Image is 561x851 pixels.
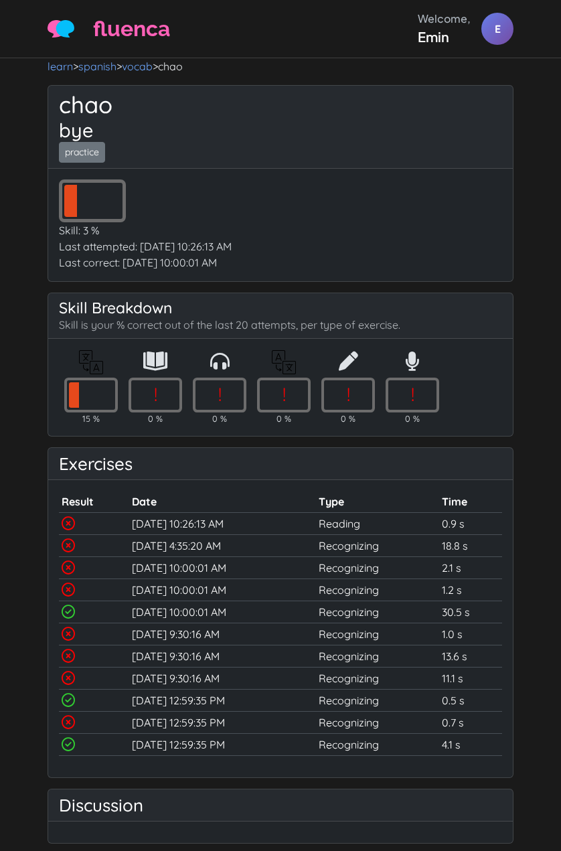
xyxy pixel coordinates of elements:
td: Recognizing [316,711,439,733]
h4: Skill Breakdown [59,299,502,317]
div: 0 % [386,378,439,412]
td: 0 % [187,412,252,425]
td: 0.9 s [439,512,502,534]
a: practice [59,142,105,163]
td: [DATE] 9:30:16 AM [129,645,316,667]
td: 0.5 s [439,689,502,711]
td: 13.6 s [439,645,502,667]
td: [DATE] 9:30:16 AM [129,623,316,645]
div: 3 % [59,179,126,222]
td: [DATE] 9:30:16 AM [129,667,316,689]
h1: chao [59,91,502,119]
td: 11.1 s [439,667,502,689]
span: ! [131,380,179,408]
td: 0.7 s [439,711,502,733]
span: chao [158,60,183,73]
h2: bye [59,119,502,141]
h3: Exercises [59,453,502,474]
td: 30.5 s [439,601,502,623]
div: 15 % [64,378,118,412]
p: Skill is your % correct out of the last 20 attempts, per type of exercise. [59,317,502,333]
td: 1.0 s [439,623,502,645]
span: ! [388,380,436,408]
td: 4.1 s [439,733,502,755]
td: [DATE] 10:00:01 AM [129,556,316,578]
td: [DATE] 10:00:01 AM [129,601,316,623]
th: Result [59,491,129,513]
td: Recognizing [316,534,439,556]
img: translation-icon.png [79,350,103,374]
th: Recognizing [59,350,123,378]
a: vocab [122,60,153,73]
th: Listening [187,350,252,378]
th: Type [316,491,439,513]
td: Recognizing [316,623,439,645]
td: Recognizing [316,578,439,601]
th: Reading [123,350,187,378]
div: Welcome, [418,11,471,27]
td: 18.8 s [439,534,502,556]
th: Time [439,491,502,513]
img: translation-inverted-icon.png [272,350,296,374]
td: Reading [316,512,439,534]
h3: Discussion [59,795,502,816]
div: 0 % [321,378,375,412]
td: [DATE] 10:00:01 AM [129,578,316,601]
td: 0 % [123,412,187,425]
th: Writing [316,350,380,378]
td: 1.2 s [439,578,502,601]
td: Recognizing [316,733,439,755]
div: Skill: 3 % [59,222,502,238]
td: Recognizing [316,667,439,689]
td: [DATE] 12:59:35 PM [129,689,316,711]
div: Emin [418,27,471,47]
td: 15 % [59,412,123,425]
td: [DATE] 12:59:35 PM [129,733,316,755]
nav: > > > [48,58,513,74]
div: Last attempted: [DATE] 10:26:13 AM [59,238,502,254]
span: ! [195,380,244,408]
td: 0 % [380,412,445,425]
td: Recognizing [316,645,439,667]
td: Recognizing [316,689,439,711]
th: Speaking [380,350,445,378]
th: Translating [252,350,316,378]
td: 0 % [316,412,380,425]
a: learn [48,60,73,73]
span: ! [324,380,372,408]
span: ! [260,380,308,408]
td: [DATE] 10:26:13 AM [129,512,316,534]
th: Date [129,491,316,513]
a: spanish [78,60,116,73]
td: Recognizing [316,601,439,623]
td: [DATE] 4:35:20 AM [129,534,316,556]
td: 0 % [252,412,316,425]
td: Recognizing [316,556,439,578]
div: 0 % [257,378,311,412]
span: fluenca [93,13,170,45]
iframe: Ybug feedback widget [534,386,561,465]
div: Last correct: [DATE] 10:00:01 AM [59,254,502,270]
div: 0 % [193,378,246,412]
div: 0 % [129,378,182,412]
td: 2.1 s [439,556,502,578]
div: E [481,13,513,45]
td: [DATE] 12:59:35 PM [129,711,316,733]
